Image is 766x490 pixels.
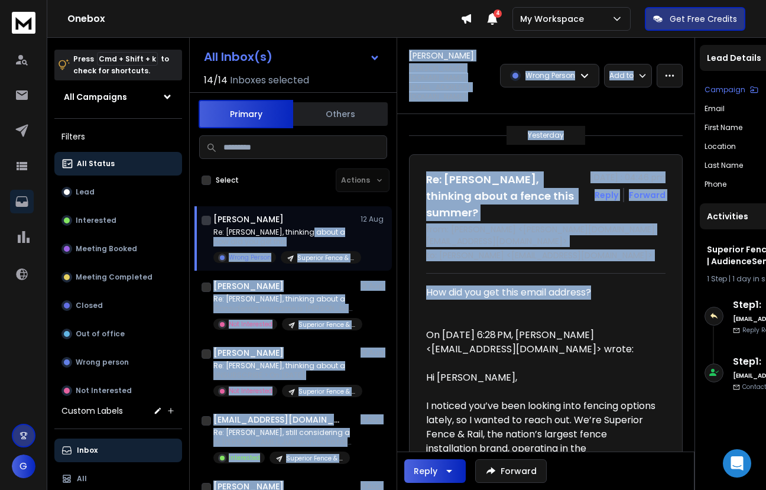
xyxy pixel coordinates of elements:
h1: [PERSON_NAME] [409,50,474,61]
span: Cmd + Shift + k [97,52,158,66]
h3: Inboxes selected [230,73,309,87]
p: Meeting Completed [76,272,152,282]
button: Meeting Booked [54,237,182,261]
p: Inbox [77,446,98,455]
p: 12 Aug [361,348,387,358]
button: Get Free Credits [645,7,745,31]
blockquote: On [DATE] 6:28 PM, [PERSON_NAME] <[EMAIL_ADDRESS][DOMAIN_NAME]> wrote: [426,328,656,371]
button: Others [293,101,388,127]
button: All Status [54,152,182,176]
button: All Campaigns [54,85,182,109]
p: [DATE] : 04:46 pm [590,171,666,183]
span: Hi [PERSON_NAME], [426,371,517,384]
p: Re: [PERSON_NAME], thinking about a [213,361,355,371]
p: Wrong Person [525,71,575,80]
h1: All Inbox(s) [204,51,272,63]
p: Not Interested [229,320,272,329]
button: Reply [404,459,466,483]
button: Primary [199,100,293,128]
p: Wrong Person [229,253,271,262]
p: Hi [PERSON_NAME], Just wanted to follow [213,437,355,447]
p: Press to check for shortcuts. [73,53,169,77]
p: [PERSON_NAME][DOMAIN_NAME][EMAIL_ADDRESS][DOMAIN_NAME] [409,64,493,102]
p: Email [705,104,725,113]
p: UNSUBSCRIBE > On [DATE], [213,371,355,380]
h1: [PERSON_NAME] [213,347,284,359]
p: Yesterday [528,131,564,140]
p: All [77,474,87,483]
h1: All Campaigns [64,91,127,103]
p: Get Free Credits [670,13,737,25]
button: Not Interested [54,379,182,403]
button: Out of office [54,322,182,346]
button: Wrong person [54,351,182,374]
button: Reply [595,189,618,201]
h3: Filters [54,128,182,145]
p: Superior Fence & Rail | [DATE] | AudienceSend [286,454,343,463]
p: Not Interested [229,387,272,395]
p: First Name [705,123,742,132]
button: Forward [475,459,547,483]
p: from: [PERSON_NAME] <[PERSON_NAME][DOMAIN_NAME][EMAIL_ADDRESS][DOMAIN_NAME]> [426,223,666,247]
button: Inbox [54,439,182,462]
button: G [12,455,35,478]
p: Interested [229,453,260,462]
span: 1 Step [707,274,727,284]
p: Superior Fence & Rail | [DATE] | AudienceSend [298,320,355,329]
p: Closed [76,301,103,310]
span: I noticed you’ve been looking into fencing options lately, so I wanted to reach out. We’re Superi... [426,399,658,469]
p: Re: [PERSON_NAME], still considering a [213,428,355,437]
p: All Status [77,159,115,168]
p: Out of office [76,329,125,339]
p: Superior Fence & Rail | [DATE] | AudienceSend [298,387,355,396]
p: to: [PERSON_NAME] <[EMAIL_ADDRESS][DOMAIN_NAME]> [426,249,666,261]
p: My Workspace [520,13,589,25]
p: Phone [705,180,726,189]
p: Lead Details [707,52,761,64]
img: logo [12,12,35,34]
p: Add to [609,71,634,80]
p: Meeting Booked [76,244,137,254]
h1: Re: [PERSON_NAME], thinking about a fence this summer? [426,171,583,221]
button: Meeting Completed [54,265,182,289]
button: Interested [54,209,182,232]
p: 12 Aug [361,215,387,224]
label: Select [216,176,239,185]
p: Superior Fence & Rail | [DATE] | AudienceSend [297,254,354,262]
div: Open Intercom Messenger [723,449,751,478]
button: Closed [54,294,182,317]
p: Lead [76,187,95,197]
p: Not Interested [76,386,132,395]
p: Considering my name is [PERSON_NAME], [213,304,355,313]
span: 14 / 14 [204,73,228,87]
p: 12 Aug [361,281,387,291]
div: Forward [629,189,666,201]
button: Lead [54,180,182,204]
p: Last Name [705,161,743,170]
h1: [PERSON_NAME] [213,280,284,292]
h1: [EMAIL_ADDRESS][DOMAIN_NAME] [213,414,343,426]
p: How did you get this [213,237,355,246]
button: Campaign [705,85,758,95]
span: 4 [494,9,502,18]
p: Re: [PERSON_NAME], thinking about a [213,294,355,304]
div: Reply [414,465,437,477]
p: Campaign [705,85,745,95]
p: 11 Aug [361,415,387,424]
h3: Custom Labels [61,405,123,417]
h1: [PERSON_NAME] [213,213,284,225]
p: Re: [PERSON_NAME], thinking about a [213,228,355,237]
h1: Onebox [67,12,460,26]
p: Interested [76,216,116,225]
p: Wrong person [76,358,129,367]
button: All Inbox(s) [194,45,390,69]
p: location [705,142,736,151]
